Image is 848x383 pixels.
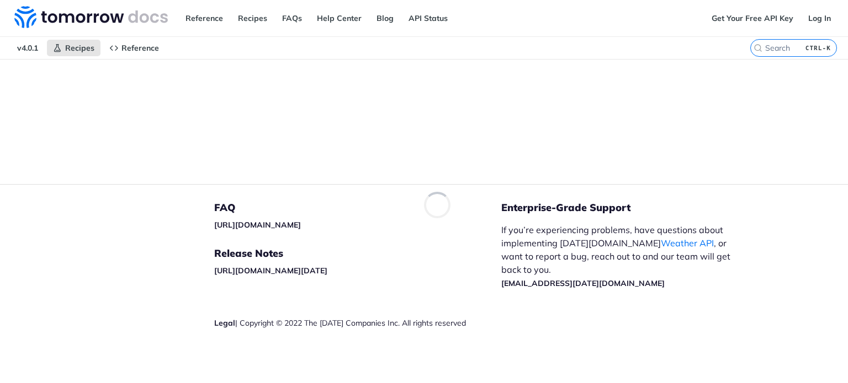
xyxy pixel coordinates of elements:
a: Blog [370,10,400,26]
a: FAQs [276,10,308,26]
span: Reference [121,43,159,53]
span: v4.0.1 [11,40,44,56]
p: If you’re experiencing problems, have questions about implementing [DATE][DOMAIN_NAME] , or want ... [501,223,742,289]
h5: Release Notes [214,247,501,260]
a: Reference [103,40,165,56]
a: Help Center [311,10,368,26]
a: Recipes [47,40,100,56]
div: | Copyright © 2022 The [DATE] Companies Inc. All rights reserved [214,317,501,328]
a: Log In [802,10,837,26]
a: [EMAIL_ADDRESS][DATE][DOMAIN_NAME] [501,278,665,288]
a: Legal [214,318,235,328]
a: [URL][DOMAIN_NAME][DATE] [214,266,327,276]
a: API Status [402,10,454,26]
span: Recipes [65,43,94,53]
a: [URL][DOMAIN_NAME] [214,220,301,230]
a: Recipes [232,10,273,26]
a: Reference [179,10,229,26]
kbd: CTRL-K [803,42,834,53]
svg: Search [754,44,762,52]
a: Get Your Free API Key [706,10,799,26]
h5: FAQ [214,201,501,214]
h5: Enterprise-Grade Support [501,201,760,214]
a: Weather API [661,238,714,249]
img: Tomorrow.io Weather API Docs [14,6,168,28]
